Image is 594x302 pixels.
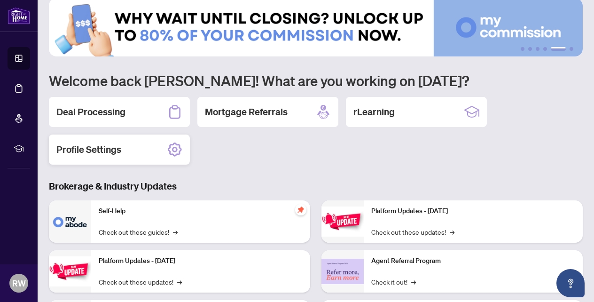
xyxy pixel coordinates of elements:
[411,277,416,287] span: →
[321,259,364,285] img: Agent Referral Program
[536,47,539,51] button: 3
[49,180,583,193] h3: Brokerage & Industry Updates
[371,277,416,287] a: Check it out!→
[295,204,306,215] span: pushpin
[528,47,532,51] button: 2
[99,277,182,287] a: Check out these updates!→
[56,143,121,156] h2: Profile Settings
[543,47,547,51] button: 4
[56,105,125,119] h2: Deal Processing
[371,227,454,237] a: Check out these updates!→
[99,227,178,237] a: Check out these guides!→
[551,47,566,51] button: 5
[99,256,303,266] p: Platform Updates - [DATE]
[450,227,454,237] span: →
[49,72,583,89] h1: Welcome back [PERSON_NAME]! What are you working on [DATE]?
[8,7,30,24] img: logo
[99,206,303,216] p: Self-Help
[205,105,288,119] h2: Mortgage Referrals
[177,277,182,287] span: →
[173,227,178,237] span: →
[371,256,575,266] p: Agent Referral Program
[49,200,91,243] img: Self-Help
[12,277,26,290] span: RW
[556,269,585,297] button: Open asap
[570,47,573,51] button: 6
[49,256,91,286] img: Platform Updates - September 16, 2025
[521,47,524,51] button: 1
[353,105,395,119] h2: rLearning
[371,206,575,216] p: Platform Updates - [DATE]
[321,207,364,236] img: Platform Updates - June 23, 2025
